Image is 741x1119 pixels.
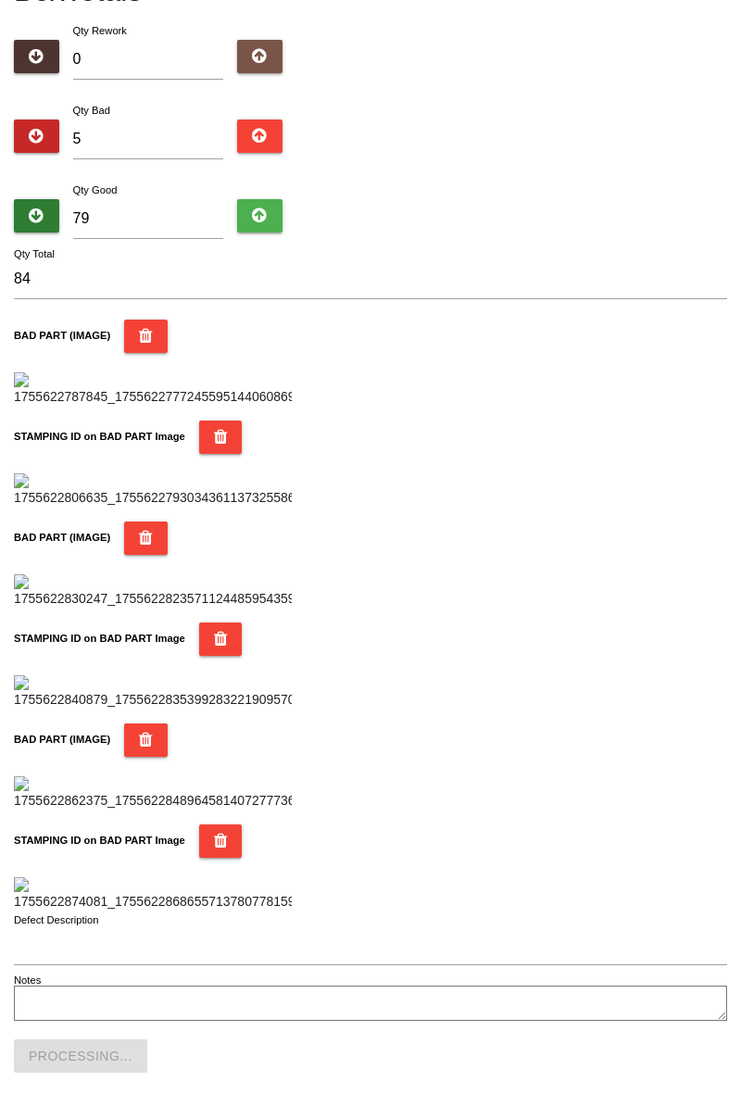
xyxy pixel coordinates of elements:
img: 1755622862375_17556228489645814072777362171364.jpg [14,776,292,811]
img: 1755622830247_17556228235711244859543599026189.jpg [14,574,292,609]
button: STAMPING ID on BAD PART Image [199,622,243,656]
label: Qty Bad [73,105,110,116]
b: BAD PART (IMAGE) [14,532,110,543]
button: STAMPING ID on BAD PART Image [199,824,243,858]
img: 1755622806635_17556227930343611373255868791068.jpg [14,473,292,508]
button: BAD PART (IMAGE) [124,522,168,555]
img: 1755622840879_17556228353992832219095702931265.jpg [14,675,292,710]
label: Qty Total [14,246,55,262]
button: BAD PART (IMAGE) [124,320,168,353]
label: Qty Rework [73,25,127,36]
b: STAMPING ID on BAD PART Image [14,835,185,846]
img: 1755622874081_17556228686557137807781591846360.jpg [14,877,292,912]
button: STAMPING ID on BAD PART Image [199,421,243,454]
label: Qty Good [73,184,118,195]
label: Notes [14,973,41,988]
b: STAMPING ID on BAD PART Image [14,431,185,442]
img: 1755622787845_17556227772455951440608697879142.jpg [14,372,292,407]
label: Defect Description [14,912,99,928]
b: STAMPING ID on BAD PART Image [14,633,185,644]
button: BAD PART (IMAGE) [124,723,168,757]
b: BAD PART (IMAGE) [14,734,110,745]
b: BAD PART (IMAGE) [14,330,110,341]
